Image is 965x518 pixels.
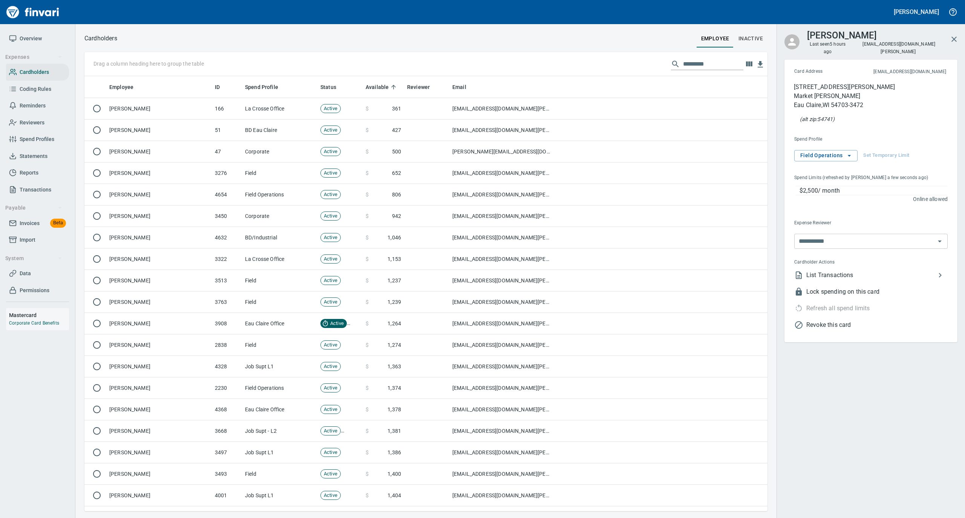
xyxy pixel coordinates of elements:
span: Reviewers [20,118,44,127]
td: Job Supt L1 [242,485,317,506]
p: [STREET_ADDRESS][PERSON_NAME] [794,83,895,92]
span: $ [366,105,369,112]
span: Available [366,83,398,92]
span: $ [366,126,369,134]
td: [PERSON_NAME] [106,442,212,463]
td: Field [242,463,317,485]
img: Finvari [5,3,61,21]
button: [PERSON_NAME] [892,6,941,18]
td: 3322 [212,248,242,270]
td: 2838 [212,334,242,356]
td: [EMAIL_ADDRESS][DOMAIN_NAME][PERSON_NAME] [449,356,555,377]
a: Reminders [6,97,69,114]
td: Field [242,162,317,184]
span: 942 [392,212,401,220]
a: Data [6,265,69,282]
span: System [5,254,62,263]
td: 3497 [212,442,242,463]
td: [PERSON_NAME] [106,313,212,334]
time: 5 hours ago [824,41,846,54]
td: 2230 [212,377,242,399]
span: $ [366,384,369,392]
a: Import [6,231,69,248]
span: 1,386 [388,449,401,456]
span: Spend Profile [245,83,278,92]
span: Active [321,170,340,177]
span: Active [321,105,340,112]
span: $ [366,191,369,198]
div: Cardholder already has the full spending limit available [788,300,870,317]
span: Set Temporary Limit [863,151,909,160]
span: $ [366,148,369,155]
span: Mailed [341,428,361,435]
td: 3668 [212,420,242,442]
td: La Crosse Office [242,248,317,270]
p: Cardholders [84,34,117,43]
span: Active [321,148,340,155]
span: $ [366,234,369,241]
span: Expense Reviewer [794,219,888,227]
td: [EMAIL_ADDRESS][DOMAIN_NAME][PERSON_NAME] [449,98,555,120]
a: Coding Rules [6,81,69,98]
button: Download table [755,59,766,70]
td: Field Operations [242,377,317,399]
span: 1,381 [388,427,401,435]
span: 1,239 [388,298,401,306]
a: Transactions [6,181,69,198]
p: Online allowed [788,195,948,203]
span: 500 [392,148,401,155]
span: Lock spending on this card [806,287,948,296]
span: Active [321,256,340,263]
button: Field Operations [794,150,858,161]
span: Spend Profile [794,136,884,143]
span: $ [366,449,369,456]
td: [EMAIL_ADDRESS][DOMAIN_NAME][PERSON_NAME] [449,377,555,399]
span: Employee [109,83,133,92]
span: $ [366,363,369,370]
span: Spend Limits (refreshed by [PERSON_NAME] a few seconds ago) [794,174,937,182]
span: Spend Profiles [20,135,54,144]
span: Reviewer [407,83,440,92]
button: Set Temporary Limit [861,150,911,161]
td: [PERSON_NAME] [106,291,212,313]
td: La Crosse Office [242,98,317,120]
td: [EMAIL_ADDRESS][DOMAIN_NAME][PERSON_NAME] [449,248,555,270]
td: [EMAIL_ADDRESS][DOMAIN_NAME][PERSON_NAME] [449,334,555,356]
span: Status [320,83,346,92]
td: Field Operations [242,184,317,205]
span: 1,274 [388,341,401,349]
span: $ [366,470,369,478]
span: 1,363 [388,363,401,370]
td: BD/Industrial [242,227,317,248]
span: Mailed [347,320,368,327]
span: [EMAIL_ADDRESS][DOMAIN_NAME][PERSON_NAME] [862,41,935,55]
td: [EMAIL_ADDRESS][DOMAIN_NAME][PERSON_NAME] [449,120,555,141]
span: Cardholders [20,67,49,77]
button: Close cardholder [945,30,963,48]
td: [EMAIL_ADDRESS][DOMAIN_NAME][PERSON_NAME] [449,463,555,485]
span: Permissions [20,286,49,295]
td: Corporate [242,141,317,162]
a: InvoicesBeta [6,215,69,232]
td: [EMAIL_ADDRESS][DOMAIN_NAME][PERSON_NAME] [449,162,555,184]
span: Overview [20,34,42,43]
td: 47 [212,141,242,162]
span: Active [321,428,340,435]
span: Active [321,277,340,284]
a: Reviewers [6,114,69,131]
td: Field [242,270,317,291]
td: [PERSON_NAME] [106,463,212,485]
span: Active [327,320,347,327]
td: Eau Claire Office [242,313,317,334]
td: 3513 [212,270,242,291]
td: [EMAIL_ADDRESS][DOMAIN_NAME][PERSON_NAME] [449,205,555,227]
span: 1,237 [388,277,401,284]
td: BD Eau Claire [242,120,317,141]
span: ID [215,83,220,92]
p: Drag a column heading here to group the table [93,60,204,67]
td: [EMAIL_ADDRESS][DOMAIN_NAME][PERSON_NAME] [449,313,555,334]
span: Cardholder Actions [794,259,890,266]
a: Spend Profiles [6,131,69,148]
span: 1,046 [388,234,401,241]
